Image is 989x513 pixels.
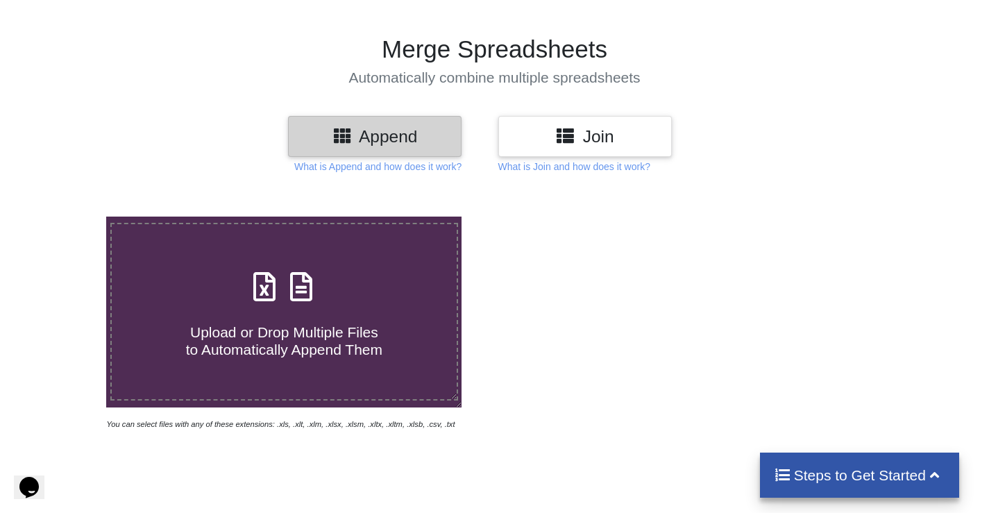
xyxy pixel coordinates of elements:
[298,126,451,146] h3: Append
[106,420,455,428] i: You can select files with any of these extensions: .xls, .xlt, .xlm, .xlsx, .xlsm, .xltx, .xltm, ...
[509,126,661,146] h3: Join
[14,457,58,499] iframe: chat widget
[294,160,462,174] p: What is Append and how does it work?
[186,324,382,358] span: Upload or Drop Multiple Files to Automatically Append Them
[498,160,650,174] p: What is Join and how does it work?
[774,466,945,484] h4: Steps to Get Started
